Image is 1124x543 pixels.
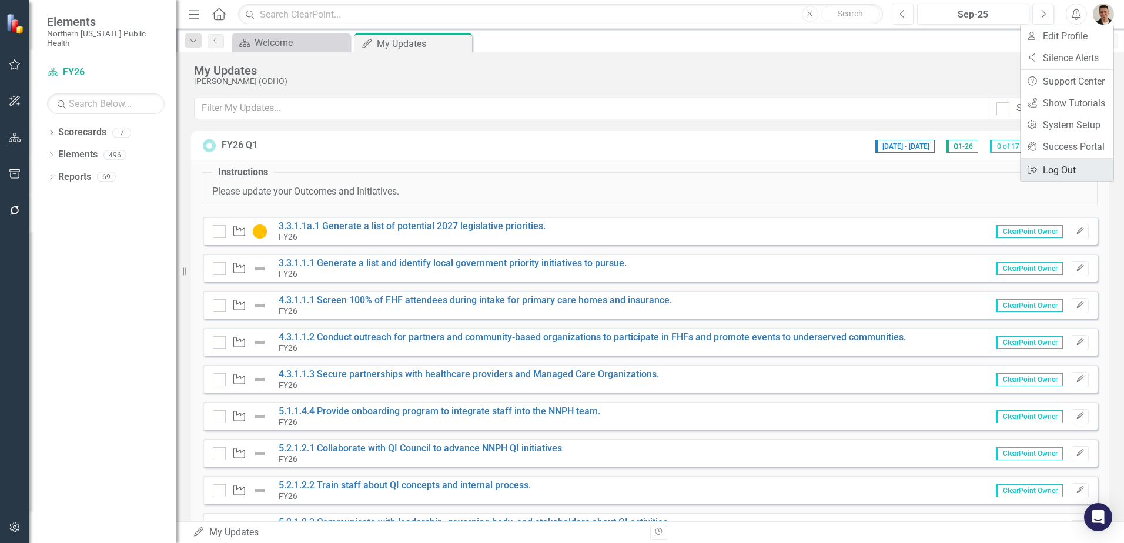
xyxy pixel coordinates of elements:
[279,480,531,491] a: 5.2.1.2.2 Train staff about QI concepts and internal process​.
[279,454,297,464] small: FY26
[253,224,267,239] img: In Progress
[212,185,1088,199] p: Please update your Outcomes and Initiatives.
[194,77,1055,86] div: [PERSON_NAME] (ODHO)
[58,126,106,139] a: Scorecards
[253,410,267,424] img: Not Defined
[112,128,131,138] div: 7
[279,405,600,417] a: 5.1.1.4.4 Provide onboarding program to integrate staff into the NNPH team.
[279,343,297,353] small: FY26
[58,170,91,184] a: Reports
[377,36,469,51] div: My Updates
[97,172,116,182] div: 69
[279,491,297,501] small: FY26
[253,447,267,461] img: Not Defined
[279,443,562,454] a: 5.2.1.2.1 Collaborate with QI Council to advance NNPH QI initiatives
[917,4,1029,25] button: Sep-25
[279,232,297,242] small: FY26
[212,166,274,179] legend: Instructions
[996,262,1063,275] span: ClearPoint Owner
[47,15,165,29] span: Elements
[1021,71,1113,92] a: Support Center
[279,368,659,380] a: 4.3.1.1.3 Secure partnerships with healthcare providers and Managed Care Organizations.
[222,139,257,152] div: FY26 Q1
[253,299,267,313] img: Not Defined
[1016,102,1099,115] div: Show All Workflows
[103,150,126,160] div: 496
[946,140,978,153] span: Q1-26
[1084,503,1112,531] div: Open Intercom Messenger
[253,373,267,387] img: Not Defined
[875,140,935,153] span: [DATE] - [DATE]
[1093,4,1114,25] img: Mike Escobar
[193,526,641,539] div: My Updates
[838,9,863,18] span: Search
[279,269,297,279] small: FY26
[1021,25,1113,47] a: Edit Profile
[921,8,1025,22] div: Sep-25
[253,521,267,535] img: Not Defined
[1021,136,1113,157] a: Success Portal
[279,417,297,427] small: FY26
[996,299,1063,312] span: ClearPoint Owner
[279,380,297,390] small: FY26
[194,98,989,119] input: Filter My Updates...
[1021,47,1113,69] a: Silence Alerts
[279,331,906,343] a: 4.3.1.1.2 Conduct outreach for partners and community-based organizations to participate in FHFs ...
[194,64,1055,77] div: My Updates
[996,336,1063,349] span: ClearPoint Owner
[1021,114,1113,136] a: System Setup
[996,521,1063,534] span: ClearPoint Owner
[279,257,627,269] a: 3.3.1.1.1 Generate a list and identify local government priority initiatives to pursue.
[255,35,347,50] div: Welcome
[47,29,165,48] small: Northern [US_STATE] Public Health
[5,12,27,35] img: ClearPoint Strategy
[996,225,1063,238] span: ClearPoint Owner
[47,66,165,79] a: FY26
[1021,159,1113,181] a: Log Out
[58,148,98,162] a: Elements
[996,410,1063,423] span: ClearPoint Owner
[279,306,297,316] small: FY26
[253,336,267,350] img: Not Defined
[253,262,267,276] img: Not Defined
[996,447,1063,460] span: ClearPoint Owner
[1021,92,1113,114] a: Show Tutorials
[990,140,1080,153] span: 0 of 17 Tasks Completed
[279,294,672,306] a: 4.3.1.1.1 Screen 100% of FHF attendees during intake for primary care homes and insurance.
[253,484,267,498] img: Not Defined
[996,373,1063,386] span: ClearPoint Owner
[235,35,347,50] a: Welcome
[238,4,883,25] input: Search ClearPoint...
[47,93,165,114] input: Search Below...
[996,484,1063,497] span: ClearPoint Owner
[821,6,880,22] button: Search
[279,220,546,232] a: 3.3.1.1a.1 Generate a list of potential 2027 legislative priorities.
